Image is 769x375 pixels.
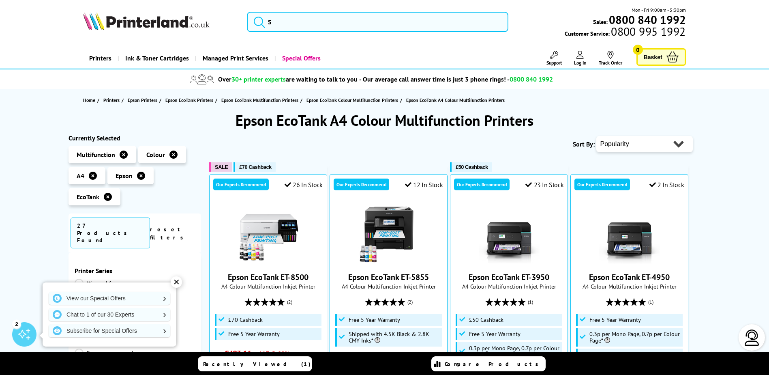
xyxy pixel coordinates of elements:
a: Epson EcoTank Multifunction Printers [221,96,300,104]
img: Epson EcoTank ET-5855 [358,203,419,264]
span: £70 Cashback [228,317,263,323]
div: Our Experts Recommend [574,179,630,190]
span: Ink & Toner Cartridges [125,48,189,69]
img: Printerland Logo [83,12,210,30]
span: 27 Products Found [71,218,150,248]
span: Customer Service: [565,28,685,37]
span: Over are waiting to talk to you [218,75,358,83]
span: EcoTank [77,193,99,201]
span: Shipped with 15.1K Black & 5.5K CMY Inks* [589,351,681,364]
span: Epson Printers [128,96,157,104]
a: Epson EcoTank ET-3950 [479,257,540,265]
a: reset filters [150,226,188,241]
span: Shipped with 4.5K Black & 2.8K CMY Inks* [349,331,440,344]
span: - Our average call answer time is just 3 phone rings! - [359,75,553,83]
div: ✕ [171,276,182,288]
span: Log In [574,60,587,66]
a: Epson EcoTank ET-8500 [228,272,308,282]
a: Printers [103,96,122,104]
span: Basket [644,52,662,62]
a: Epson EcoTank ET-5855 [358,257,419,265]
a: Printerland Logo [83,12,237,32]
img: user-headset-light.svg [744,330,760,346]
a: Home [83,96,97,104]
a: Managed Print Services [195,48,274,69]
a: Epson EcoTank ET-8500 [238,257,299,265]
span: Support [546,60,562,66]
a: Expression Home [75,349,152,366]
span: (1) [528,294,533,310]
span: Free 5 Year Warranty [228,331,280,337]
a: Epson EcoTank ET-5855 [348,272,429,282]
div: 2 In Stock [649,181,684,189]
a: Epson EcoTank Colour Multifunction Printers [306,96,400,104]
a: Special Offers [274,48,327,69]
span: Sales: [593,18,608,26]
span: Colour [146,151,165,159]
div: Our Experts Recommend [334,179,389,190]
div: Currently Selected [69,134,201,142]
button: £70 Cashback [233,162,275,172]
span: Free 5 Year Warranty [589,317,641,323]
a: View our Special Offers [49,292,170,305]
img: Epson EcoTank ET-4950 [599,203,660,264]
div: Our Experts Recommend [454,179,510,190]
div: 12 In Stock [405,181,443,189]
h1: Epson EcoTank A4 Colour Multifunction Printers [69,111,701,130]
div: 23 In Stock [525,181,563,189]
span: 0800 840 1992 [510,75,553,83]
span: ex VAT @ 20% [253,349,289,357]
a: Epson EcoTank ET-4950 [589,272,670,282]
span: Epson EcoTank A4 Colour Multifunction Printers [406,97,505,103]
a: Epson EcoTank ET-3950 [469,272,549,282]
div: 2 [12,319,21,328]
a: Chat to 1 of our 30 Experts [49,308,170,321]
span: £50 Cashback [469,317,503,323]
a: Support [546,51,562,66]
span: Mon - Fri 9:00am - 5:30pm [632,6,686,14]
a: Basket 0 [636,48,686,66]
img: Epson EcoTank ET-3950 [479,203,540,264]
a: Ink & Toner Cartridges [118,48,195,69]
a: Compare Products [431,356,546,371]
a: Track Order [599,51,622,66]
a: Epson EcoTank Printers [165,96,215,104]
span: 0800 995 1992 [610,28,685,35]
span: 0 [633,45,643,55]
b: 0800 840 1992 [609,12,686,27]
span: Printer Series [75,267,195,275]
span: Recently Viewed (1) [203,360,311,368]
span: A4 Colour Multifunction Inkjet Printer [214,282,323,290]
span: A4 [77,172,84,180]
span: Printers [103,96,120,104]
input: S [247,12,508,32]
span: 30+ printer experts [231,75,286,83]
a: Log In [574,51,587,66]
a: Epson Printers [128,96,159,104]
button: £50 Cashback [450,162,492,172]
span: Epson [116,172,133,180]
div: 26 In Stock [285,181,323,189]
a: Printers [83,48,118,69]
span: Compare Products [445,360,543,368]
a: Recently Viewed (1) [198,356,312,371]
span: Multifunction [77,151,115,159]
span: A4 Colour Multifunction Inkjet Printer [454,282,563,290]
span: SALE [215,164,228,170]
span: 0.3p per Mono Page, 0.7p per Colour Page* [469,345,561,358]
div: Our Experts Recommend [213,179,269,190]
span: £493.16 [225,348,251,359]
img: Epson EcoTank ET-8500 [238,203,299,264]
span: Sort By: [573,140,595,148]
span: A4 Colour Multifunction Inkjet Printer [334,282,443,290]
span: Epson EcoTank Colour Multifunction Printers [306,96,398,104]
span: 0.3p per Mono Page, 0.7p per Colour Page* [589,331,681,344]
span: Epson EcoTank Printers [165,96,213,104]
a: 0800 840 1992 [608,16,686,24]
span: A4 Colour Multifunction Inkjet Printer [575,282,684,290]
span: (2) [287,294,292,310]
span: Free 5 Year Warranty [469,331,521,337]
span: £70 Cashback [239,164,271,170]
button: SALE [209,162,232,172]
span: (1) [648,294,653,310]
